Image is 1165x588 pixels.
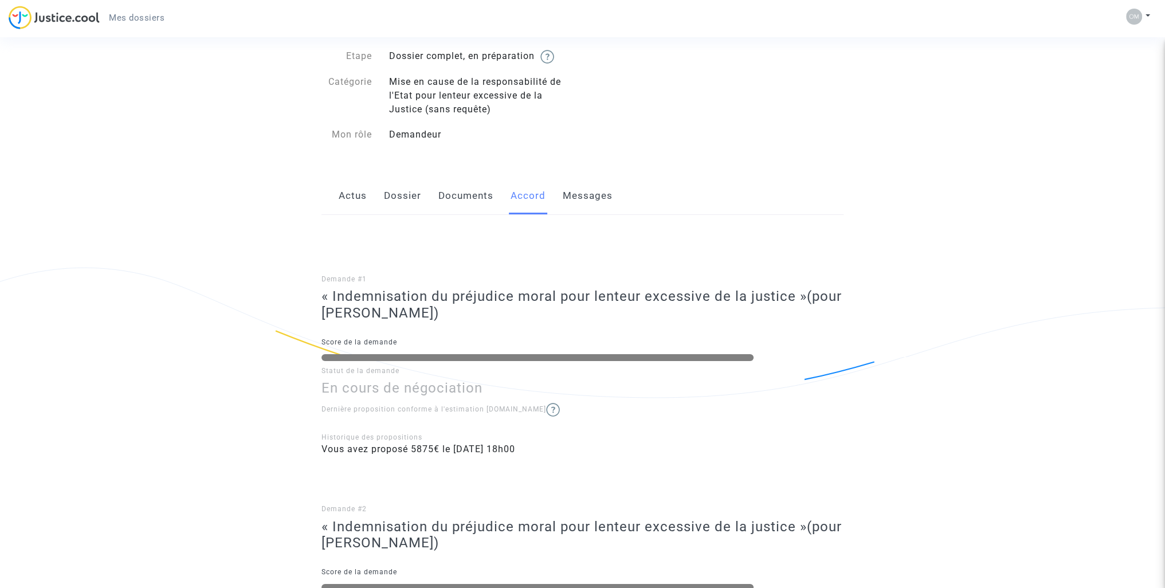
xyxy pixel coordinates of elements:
[321,432,844,442] div: Historique des propositions
[321,502,844,516] p: Demande #2
[540,50,554,64] img: help.svg
[9,6,100,29] img: jc-logo.svg
[321,519,842,551] span: (pour [PERSON_NAME])
[546,403,560,417] img: help.svg
[321,565,844,579] p: Score de la demande
[321,272,844,287] p: Demande #1
[321,444,515,454] span: Vous avez proposé 5875€ le [DATE] 18h00
[321,288,844,322] h3: « Indemnisation du préjudice moral pour lenteur excessive de la justice »
[313,49,381,64] div: Etape
[381,128,583,142] div: Demandeur
[511,177,546,215] a: Accord
[321,335,844,350] p: Score de la demande
[321,519,844,552] h3: « Indemnisation du préjudice moral pour lenteur excessive de la justice »
[109,13,164,23] span: Mes dossiers
[321,380,844,397] h3: En cours de négociation
[321,405,560,413] span: Dernière proposition conforme à l'estimation [DOMAIN_NAME]
[313,75,381,116] div: Catégorie
[384,177,421,215] a: Dossier
[381,49,583,64] div: Dossier complet, en préparation
[321,288,842,321] span: (pour [PERSON_NAME])
[381,75,583,116] div: Mise en cause de la responsabilité de l'Etat pour lenteur excessive de la Justice (sans requête)
[1126,9,1142,25] img: 47fe71cd5a36d749f90975d8f433a305
[339,177,367,215] a: Actus
[321,364,844,378] p: Statut de la demande
[563,177,613,215] a: Messages
[313,128,381,142] div: Mon rôle
[100,9,174,26] a: Mes dossiers
[438,177,493,215] a: Documents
